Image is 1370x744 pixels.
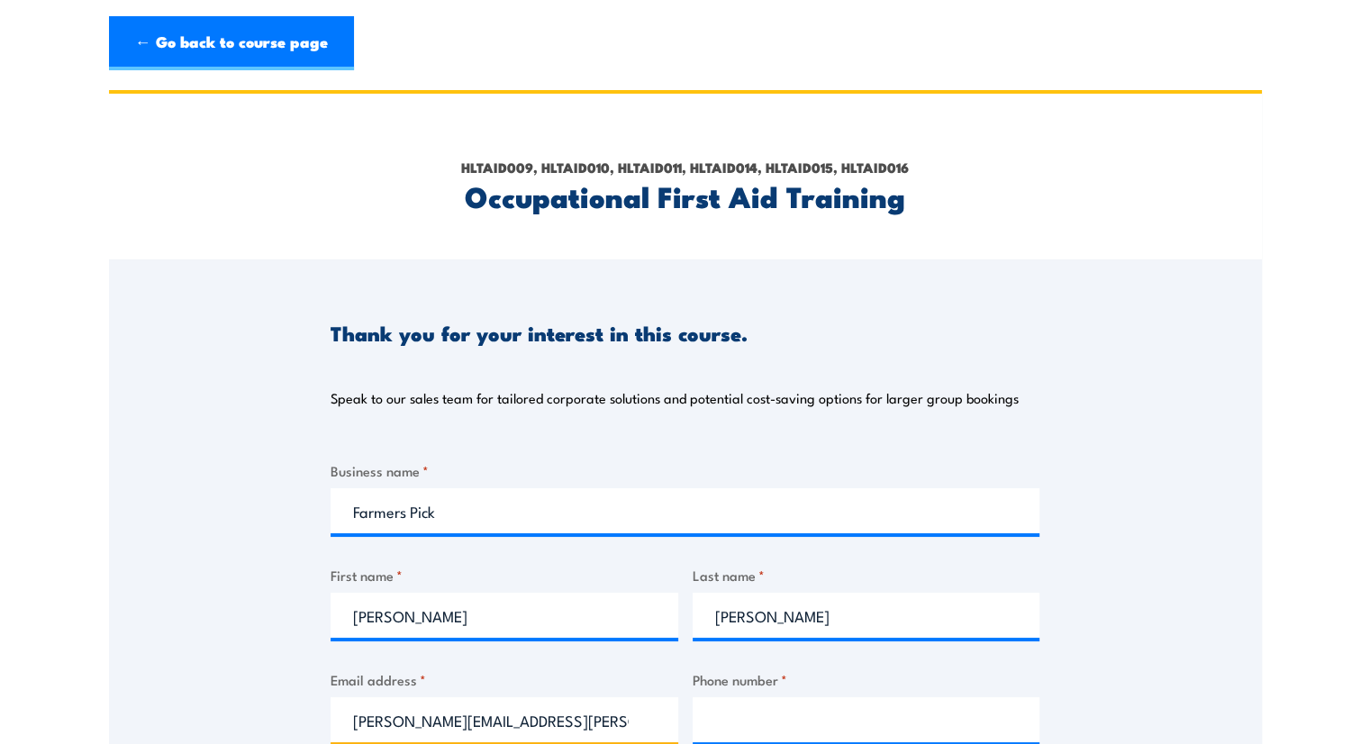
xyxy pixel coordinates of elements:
label: Phone number [693,669,1040,690]
p: HLTAID009, HLTAID010, HLTAID011, HLTAID014, HLTAID015, HLTAID016 [331,158,1039,177]
h2: Occupational First Aid Training [331,183,1039,208]
label: Email address [331,669,678,690]
h3: Thank you for your interest in this course. [331,322,748,343]
label: First name [331,565,678,585]
label: Business name [331,460,1039,481]
a: ← Go back to course page [109,16,354,70]
p: Speak to our sales team for tailored corporate solutions and potential cost-saving options for la... [331,389,1019,407]
label: Last name [693,565,1040,585]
